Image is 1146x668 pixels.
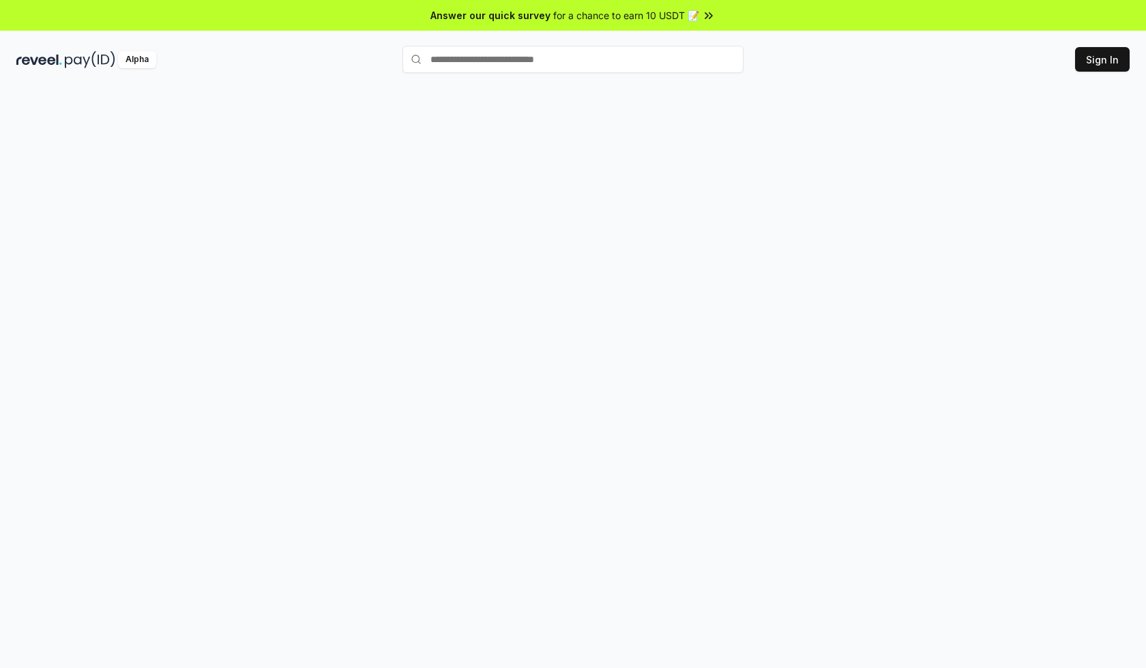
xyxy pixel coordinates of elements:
[430,8,550,23] span: Answer our quick survey
[553,8,699,23] span: for a chance to earn 10 USDT 📝
[16,51,62,68] img: reveel_dark
[118,51,156,68] div: Alpha
[1075,47,1130,72] button: Sign In
[65,51,115,68] img: pay_id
